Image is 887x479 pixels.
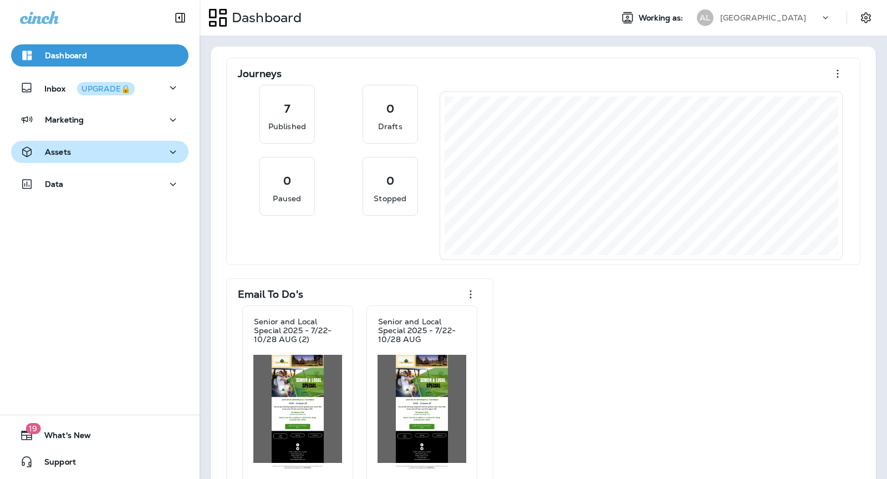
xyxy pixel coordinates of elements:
[11,173,188,195] button: Data
[253,355,342,470] img: e2af070b-f70d-4120-afa9-d679e29a7420.jpg
[33,431,91,444] span: What's New
[273,193,301,204] p: Paused
[268,121,306,132] p: Published
[11,44,188,67] button: Dashboard
[33,457,76,471] span: Support
[165,7,196,29] button: Collapse Sidebar
[283,175,291,186] p: 0
[11,451,188,473] button: Support
[238,289,303,300] p: Email To Do's
[44,82,135,94] p: Inbox
[45,180,64,188] p: Data
[378,355,466,470] img: 9da5f9a6-9993-467f-a083-2e6da58cd914.jpg
[11,77,188,99] button: InboxUPGRADE🔒
[45,51,87,60] p: Dashboard
[81,85,130,93] div: UPGRADE🔒
[26,423,40,434] span: 19
[238,68,282,79] p: Journeys
[11,109,188,131] button: Marketing
[378,317,466,344] p: Senior and Local Special 2025 - 7/22-10/28 AUG
[254,317,341,344] p: Senior and Local Special 2025 - 7/22-10/28 AUG (2)
[284,103,290,114] p: 7
[11,141,188,163] button: Assets
[45,115,84,124] p: Marketing
[227,9,302,26] p: Dashboard
[386,103,394,114] p: 0
[11,424,188,446] button: 19What's New
[639,13,686,23] span: Working as:
[386,175,394,186] p: 0
[77,82,135,95] button: UPGRADE🔒
[697,9,713,26] div: AL
[378,121,402,132] p: Drafts
[374,193,406,204] p: Stopped
[45,147,71,156] p: Assets
[720,13,806,22] p: [GEOGRAPHIC_DATA]
[856,8,876,28] button: Settings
